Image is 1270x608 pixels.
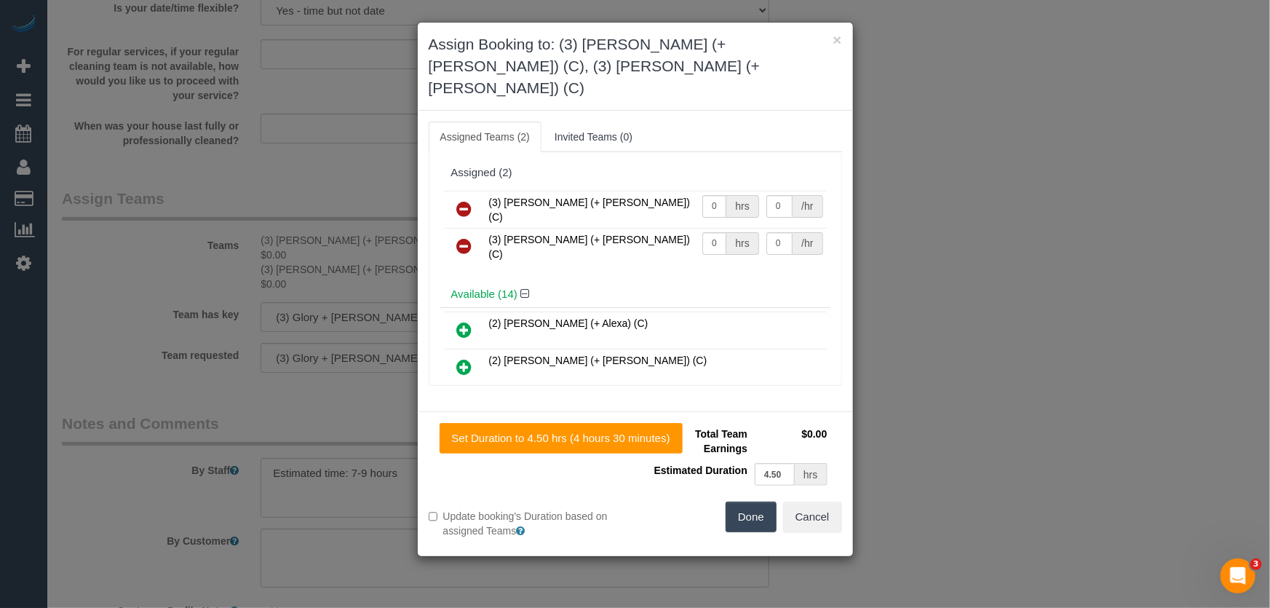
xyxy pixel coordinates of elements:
button: Set Duration to 4.50 hrs (4 hours 30 minutes) [440,423,683,454]
div: /hr [793,232,822,255]
span: 3 [1250,558,1262,570]
span: (3) [PERSON_NAME] (+ [PERSON_NAME]) (C) [489,197,691,223]
span: Estimated Duration [654,465,747,476]
h4: Available (14) [451,288,819,301]
a: Assigned Teams (2) [429,122,541,152]
button: Done [726,502,777,532]
a: Invited Teams (0) [543,122,644,152]
input: Update booking's Duration based on assigned Teams [429,512,438,521]
td: $0.00 [751,423,831,459]
div: hrs [726,232,758,255]
div: /hr [793,195,822,218]
span: (2) [PERSON_NAME] (+ [PERSON_NAME]) (C) [489,355,707,366]
h3: Assign Booking to: (3) [PERSON_NAME] (+ [PERSON_NAME]) (C), (3) [PERSON_NAME] (+ [PERSON_NAME]) (C) [429,33,842,99]
span: (3) [PERSON_NAME] (+ [PERSON_NAME]) (C) [489,234,691,260]
iframe: Intercom live chat [1221,558,1255,593]
div: hrs [795,463,827,486]
div: Assigned (2) [451,167,819,179]
button: × [833,32,841,47]
td: Total Team Earnings [646,423,751,459]
div: hrs [726,195,758,218]
span: (2) [PERSON_NAME] (+ Alexa) (C) [489,317,648,329]
label: Update booking's Duration based on assigned Teams [429,509,624,538]
button: Cancel [783,502,842,532]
